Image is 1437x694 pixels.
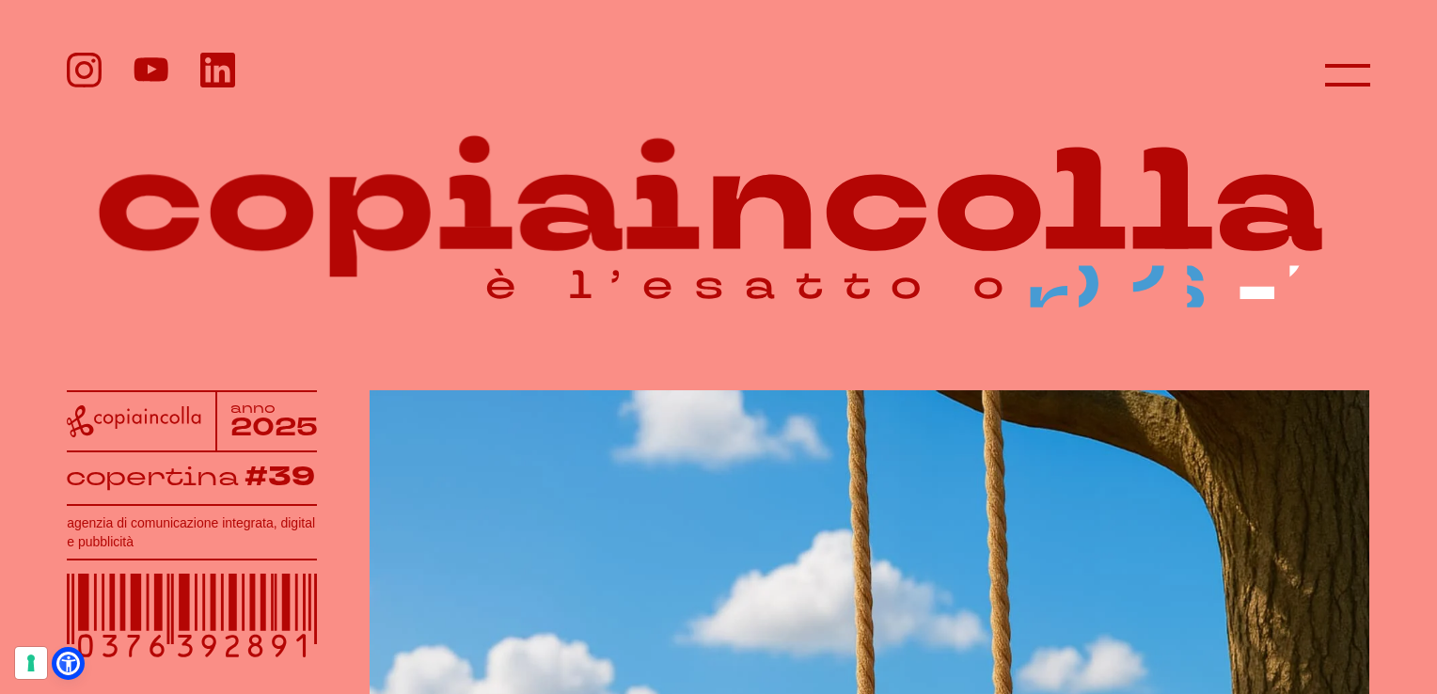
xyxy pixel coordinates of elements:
tspan: anno [230,399,276,417]
tspan: 2025 [230,410,318,444]
h1: agenzia di comunicazione integrata, digital e pubblicità [67,513,317,551]
tspan: #39 [245,459,316,496]
button: Le tue preferenze relative al consenso per le tecnologie di tracciamento [15,647,47,679]
tspan: copertina [66,459,240,493]
a: Open Accessibility Menu [56,652,80,675]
